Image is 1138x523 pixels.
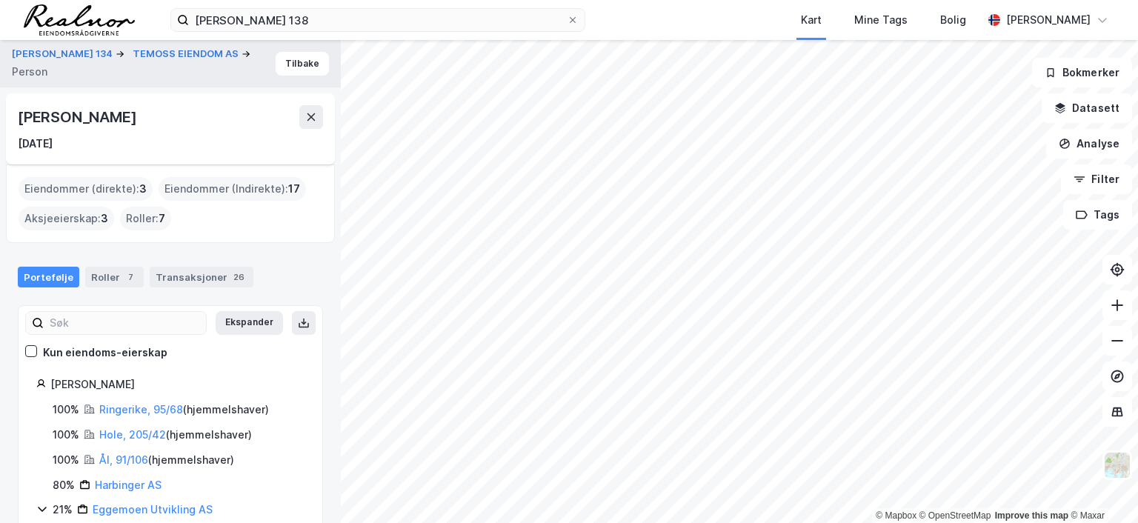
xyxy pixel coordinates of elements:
[919,510,991,521] a: OpenStreetMap
[53,501,73,519] div: 21%
[19,207,114,230] div: Aksjeeierskap :
[1061,164,1132,194] button: Filter
[50,376,305,393] div: [PERSON_NAME]
[1032,58,1132,87] button: Bokmerker
[801,11,822,29] div: Kart
[1046,129,1132,159] button: Analyse
[53,401,79,419] div: 100%
[99,428,166,441] a: Hole, 205/42
[288,180,300,198] span: 17
[189,9,567,31] input: Søk på adresse, matrikkel, gårdeiere, leietakere eller personer
[230,270,247,284] div: 26
[12,47,116,61] button: [PERSON_NAME] 134
[133,47,242,61] button: TEMOSS EIENDOM AS
[99,453,148,466] a: Ål, 91/106
[99,426,252,444] div: ( hjemmelshaver )
[854,11,908,29] div: Mine Tags
[1064,452,1138,523] div: Kontrollprogram for chat
[276,52,329,76] button: Tilbake
[19,177,153,201] div: Eiendommer (direkte) :
[159,210,165,227] span: 7
[1064,452,1138,523] iframe: Chat Widget
[99,403,183,416] a: Ringerike, 95/68
[24,4,135,36] img: realnor-logo.934646d98de889bb5806.png
[44,312,206,334] input: Søk
[99,401,269,419] div: ( hjemmelshaver )
[18,135,53,153] div: [DATE]
[53,426,79,444] div: 100%
[95,479,162,491] a: Harbinger AS
[99,451,234,469] div: ( hjemmelshaver )
[150,267,253,287] div: Transaksjoner
[1103,451,1131,479] img: Z
[876,510,916,521] a: Mapbox
[216,311,283,335] button: Ekspander
[940,11,966,29] div: Bolig
[85,267,144,287] div: Roller
[18,105,139,129] div: [PERSON_NAME]
[53,476,75,494] div: 80%
[995,510,1068,521] a: Improve this map
[123,270,138,284] div: 7
[1063,200,1132,230] button: Tags
[53,451,79,469] div: 100%
[1006,11,1091,29] div: [PERSON_NAME]
[139,180,147,198] span: 3
[12,63,47,81] div: Person
[1042,93,1132,123] button: Datasett
[18,267,79,287] div: Portefølje
[159,177,306,201] div: Eiendommer (Indirekte) :
[101,210,108,227] span: 3
[93,503,213,516] a: Eggemoen Utvikling AS
[120,207,171,230] div: Roller :
[43,344,167,362] div: Kun eiendoms-eierskap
